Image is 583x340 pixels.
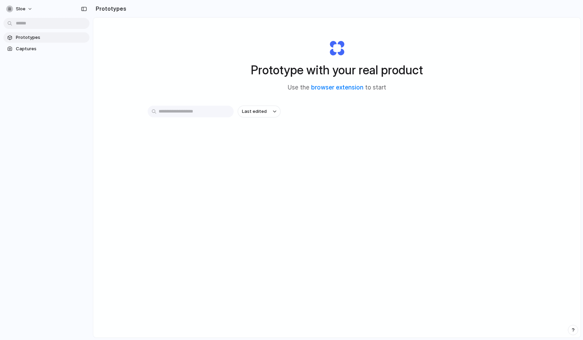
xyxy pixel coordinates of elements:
a: Prototypes [3,32,89,43]
span: Last edited [242,108,267,115]
span: Prototypes [16,34,87,41]
a: Captures [3,44,89,54]
h2: Prototypes [93,4,126,13]
button: Last edited [238,106,280,117]
span: Use the to start [288,83,386,92]
a: browser extension [311,84,363,91]
span: Captures [16,45,87,52]
span: sloe [16,6,25,12]
button: sloe [3,3,36,14]
h1: Prototype with your real product [251,61,423,79]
